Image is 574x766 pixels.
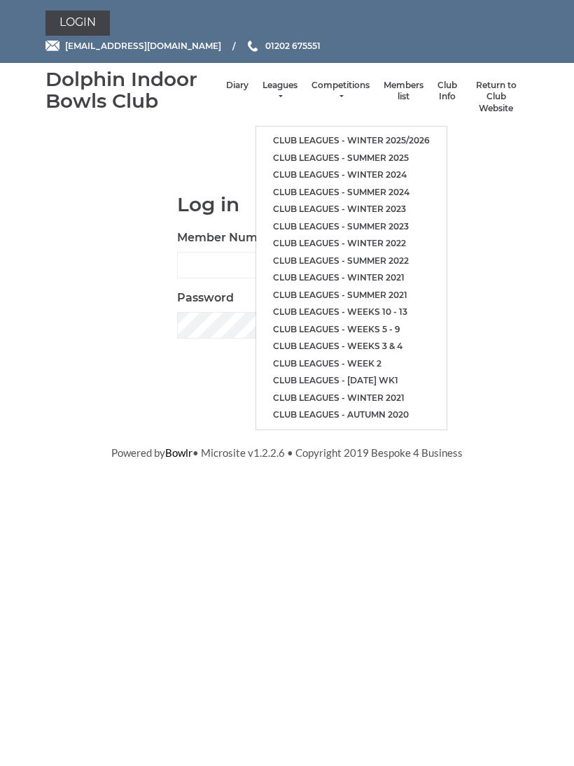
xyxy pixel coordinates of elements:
a: Diary [226,80,248,92]
a: Club leagues - Summer 2025 [256,150,447,167]
a: Club leagues - Winter 2023 [256,201,447,218]
img: Phone us [248,41,258,52]
a: Club leagues - [DATE] wk1 [256,372,447,390]
label: Member Number [177,229,277,246]
a: Club leagues - Winter 2021 [256,269,447,287]
h1: Log in [177,194,398,215]
a: Club leagues - Weeks 10 - 13 [256,304,447,321]
img: Email [45,41,59,51]
a: Club leagues - Weeks 5 - 9 [256,321,447,339]
span: 01202 675551 [265,41,321,51]
a: Phone us 01202 675551 [246,39,321,52]
div: Dolphin Indoor Bowls Club [45,69,219,112]
a: Club leagues - Summer 2021 [256,287,447,304]
a: Leagues [262,80,297,103]
a: Club leagues - Summer 2023 [256,218,447,236]
a: Bowlr [165,446,192,459]
a: Club leagues - Summer 2024 [256,184,447,201]
a: Return to Club Website [471,80,521,115]
a: Club leagues - Winter 2024 [256,166,447,184]
a: Club leagues - Summer 2022 [256,253,447,270]
span: Powered by • Microsite v1.2.2.6 • Copyright 2019 Bespoke 4 Business [111,446,463,459]
a: Members list [384,80,423,103]
a: Club leagues - Autumn 2020 [256,406,447,424]
span: [EMAIL_ADDRESS][DOMAIN_NAME] [65,41,221,51]
ul: Leagues [255,126,447,430]
a: Club leagues - Weeks 3 & 4 [256,338,447,355]
a: Club leagues - Week 2 [256,355,447,373]
label: Password [177,290,234,306]
a: Club Info [437,80,457,103]
a: Competitions [311,80,370,103]
a: Login [45,10,110,36]
a: Club leagues - Winter 2021 [256,390,447,407]
a: Club leagues - Winter 2022 [256,235,447,253]
a: Email [EMAIL_ADDRESS][DOMAIN_NAME] [45,39,221,52]
a: Club leagues - Winter 2025/2026 [256,132,447,150]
